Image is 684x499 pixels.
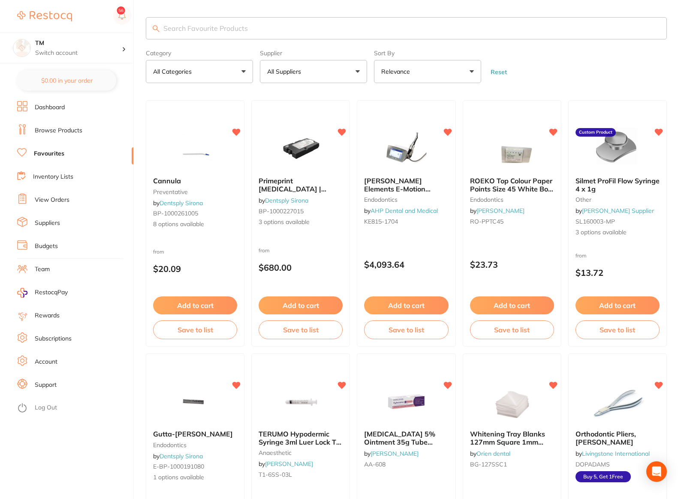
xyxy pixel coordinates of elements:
h4: TM [35,39,122,48]
button: Save to list [153,320,237,339]
span: T1-6SS-03L [259,471,292,478]
p: $13.72 [576,268,660,278]
span: [PERSON_NAME] Elements E-Motion Endodontic Motor [364,176,431,201]
button: All Categories [146,60,253,83]
a: Rewards [35,311,60,320]
span: by [364,207,438,215]
a: Subscriptions [35,335,72,343]
img: Cannula [167,127,223,170]
a: Dentsply Sirona [265,197,308,204]
img: XYLOCAINE 5% Ointment 35g Tube Topical Anaesthetic [378,380,434,423]
span: by [470,207,524,215]
img: Whitening Tray Blanks 127mm Square 1mm thick, Pack of 10 [484,380,540,423]
span: by [259,197,308,204]
b: ROEKO Top Colour Paper Points Size 45 White Box of 120 [470,177,554,193]
a: RestocqPay [17,288,68,298]
button: Save to list [470,320,554,339]
a: Restocq Logo [17,6,72,26]
span: Buy 5, Get 1 Free [576,471,631,482]
a: [PERSON_NAME] [476,207,524,215]
span: E-BP-1000191080 [153,463,204,470]
button: Save to list [364,320,448,339]
span: SL160003-MP [576,218,615,225]
img: TM [13,39,30,57]
a: View Orders [35,196,69,204]
span: 3 options available [259,218,343,227]
span: from [576,252,587,259]
img: Gutta-Percha Gauge [167,380,223,423]
span: TERUMO Hypodermic Syringe 3ml Luer Lock Tip Box of 100 [259,430,342,454]
a: Dentsply Sirona [160,199,203,207]
a: AHP Dental and Medical [371,207,438,215]
a: Budgets [35,242,58,251]
span: 3 options available [576,228,660,237]
small: endodontics [470,196,554,203]
span: from [153,248,164,255]
label: Custom Product [576,128,616,137]
button: Save to list [576,320,660,339]
span: by [576,207,654,215]
span: Gutta-[PERSON_NAME] [153,430,233,438]
span: Whitening Tray Blanks 127mm Square 1mm thick, Pack of 10 [470,430,545,454]
button: Add to cart [470,296,554,314]
a: Dentsply Sirona [160,452,203,460]
div: Open Intercom Messenger [646,461,667,482]
small: endodontics [364,196,448,203]
a: Account [35,358,57,366]
button: Reset [488,68,509,76]
span: by [153,452,203,460]
span: KE815-1704 [364,218,398,225]
button: Save to list [259,320,343,339]
span: 1 options available [153,473,237,482]
p: Relevance [381,67,413,76]
button: Add to cart [153,296,237,314]
span: BP-1000227015 [259,207,304,215]
img: Orthodontic Pliers, Adams [590,380,645,423]
img: Kerr Elements E-Motion Endodontic Motor [378,127,434,170]
img: Silmet ProFil Flow Syringe 4 x 1g [590,127,645,170]
a: Suppliers [35,219,60,227]
span: by [364,450,419,457]
img: Primeprint Splint | Dental resin | Splints, night guards, retainers [273,127,328,170]
span: by [153,199,203,207]
span: Primeprint [MEDICAL_DATA] | Dental resin | Splints, night guards, retainers [259,176,333,209]
img: RestocqPay [17,288,27,298]
img: TERUMO Hypodermic Syringe 3ml Luer Lock Tip Box of 100 [273,380,328,423]
a: Dashboard [35,103,65,112]
b: Gutta-Percha Gauge [153,430,237,438]
p: $20.09 [153,264,237,274]
a: Inventory Lists [33,173,73,181]
b: Whitening Tray Blanks 127mm Square 1mm thick, Pack of 10 [470,430,554,446]
span: from [259,247,270,254]
span: RestocqPay [35,288,68,297]
small: endodontics [153,442,237,448]
label: Supplier [260,50,367,57]
a: [PERSON_NAME] [371,450,419,457]
b: Kerr Elements E-Motion Endodontic Motor [364,177,448,193]
a: [PERSON_NAME] Supplier [582,207,654,215]
span: BG-127SSC1 [470,460,507,468]
button: Add to cart [259,296,343,314]
p: Switch account [35,49,122,57]
small: other [576,196,660,203]
p: All Suppliers [267,67,304,76]
span: Orthodontic Pliers, [PERSON_NAME] [576,430,636,446]
span: RO-PPTC45 [470,218,503,225]
span: Cannula [153,176,181,185]
b: Orthodontic Pliers, Adams [576,430,660,446]
span: 8 options available [153,220,237,229]
b: XYLOCAINE 5% Ointment 35g Tube Topical Anaesthetic [364,430,448,446]
a: [PERSON_NAME] [265,460,313,468]
img: ROEKO Top Colour Paper Points Size 45 White Box of 120 [484,127,540,170]
button: $0.00 in your order [17,70,116,91]
span: [MEDICAL_DATA] 5% Ointment 35g Tube Topical Anaesthetic [364,430,435,454]
b: Primeprint Splint | Dental resin | Splints, night guards, retainers [259,177,343,193]
span: DOPADAMS [576,460,610,468]
a: Orien dental [476,450,510,457]
input: Search Favourite Products [146,17,667,39]
b: TERUMO Hypodermic Syringe 3ml Luer Lock Tip Box of 100 [259,430,343,446]
small: anaesthetic [259,449,343,456]
b: Cannula [153,177,237,185]
span: Silmet ProFil Flow Syringe 4 x 1g [576,176,660,193]
p: All Categories [153,67,195,76]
